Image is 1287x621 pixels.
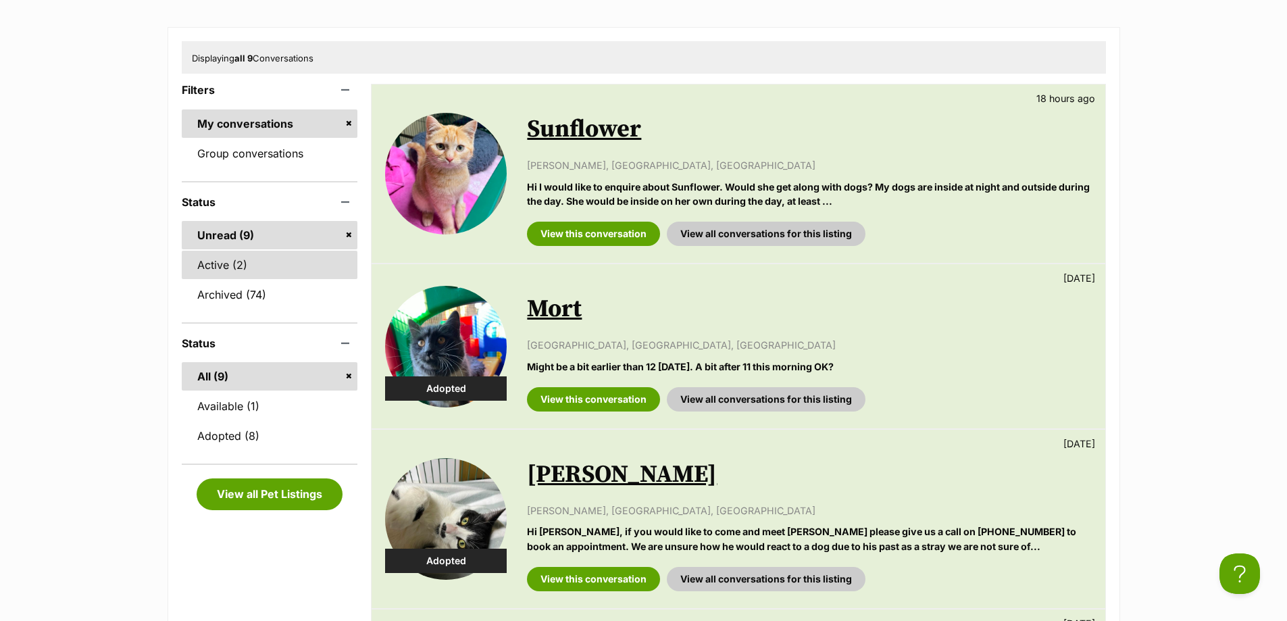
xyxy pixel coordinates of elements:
a: Archived (74) [182,280,358,309]
a: View this conversation [527,222,660,246]
p: [DATE] [1063,271,1095,285]
p: [PERSON_NAME], [GEOGRAPHIC_DATA], [GEOGRAPHIC_DATA] [527,158,1091,172]
a: View all conversations for this listing [667,567,865,591]
a: Adopted (8) [182,422,358,450]
p: Hi [PERSON_NAME], if you would like to come and meet [PERSON_NAME] please give us a call on [PHON... [527,524,1091,553]
a: View this conversation [527,567,660,591]
img: Sunflower [385,113,507,234]
strong: all 9 [234,53,253,64]
a: My conversations [182,109,358,138]
p: [GEOGRAPHIC_DATA], [GEOGRAPHIC_DATA], [GEOGRAPHIC_DATA] [527,338,1091,352]
p: 18 hours ago [1036,91,1095,105]
a: View all conversations for this listing [667,222,865,246]
iframe: Help Scout Beacon - Open [1219,553,1260,594]
a: View this conversation [527,387,660,412]
a: Unread (9) [182,221,358,249]
p: [PERSON_NAME], [GEOGRAPHIC_DATA], [GEOGRAPHIC_DATA] [527,503,1091,518]
span: Displaying Conversations [192,53,313,64]
header: Filters [182,84,358,96]
p: Hi I would like to enquire about Sunflower. Would she get along with dogs? My dogs are inside at ... [527,180,1091,209]
a: Group conversations [182,139,358,168]
a: View all Pet Listings [197,478,343,510]
a: Mort [527,294,582,324]
a: Active (2) [182,251,358,279]
header: Status [182,337,358,349]
header: Status [182,196,358,208]
p: Might be a bit earlier than 12 [DATE]. A bit after 11 this morning OK? [527,359,1091,374]
div: Adopted [385,549,507,573]
a: [PERSON_NAME] [527,459,717,490]
img: Mort [385,286,507,407]
div: Adopted [385,376,507,401]
a: All (9) [182,362,358,391]
p: [DATE] [1063,437,1095,451]
a: Sunflower [527,114,641,145]
img: Marcel [385,458,507,580]
a: Available (1) [182,392,358,420]
a: View all conversations for this listing [667,387,865,412]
